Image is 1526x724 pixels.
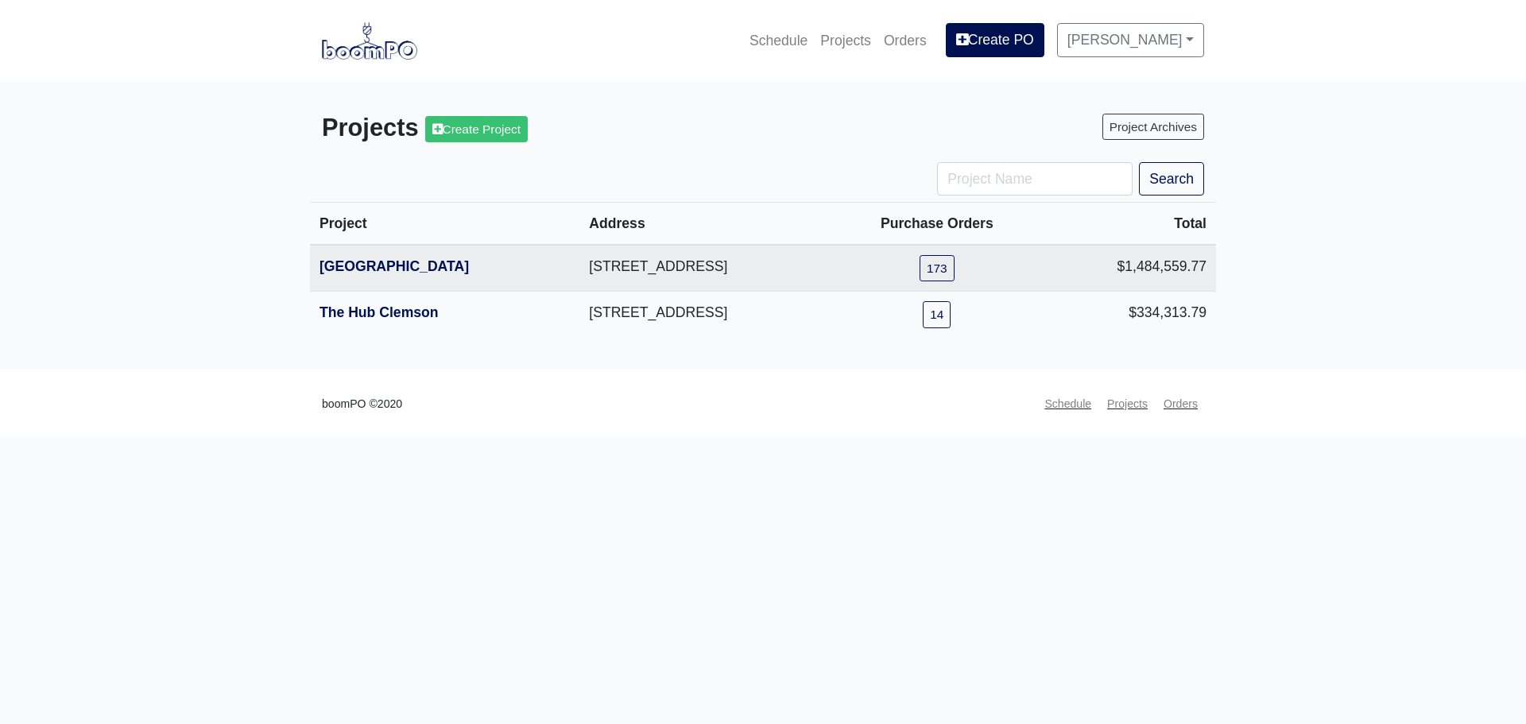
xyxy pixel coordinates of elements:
[579,203,831,246] th: Address
[814,23,877,58] a: Projects
[1043,245,1216,292] td: $1,484,559.77
[1043,203,1216,246] th: Total
[1102,114,1204,140] a: Project Archives
[946,23,1044,56] a: Create PO
[310,203,579,246] th: Project
[1038,389,1098,420] a: Schedule
[579,292,831,338] td: [STREET_ADDRESS]
[1057,23,1204,56] a: [PERSON_NAME]
[425,116,528,142] a: Create Project
[937,162,1133,196] input: Project Name
[320,258,469,274] a: [GEOGRAPHIC_DATA]
[322,22,417,59] img: boomPO
[320,304,439,320] a: The Hub Clemson
[579,245,831,292] td: [STREET_ADDRESS]
[1139,162,1204,196] button: Search
[322,395,402,413] small: boomPO ©2020
[923,301,951,327] a: 14
[743,23,814,58] a: Schedule
[1101,389,1154,420] a: Projects
[1157,389,1204,420] a: Orders
[877,23,933,58] a: Orders
[831,203,1042,246] th: Purchase Orders
[322,114,751,143] h3: Projects
[1043,292,1216,338] td: $334,313.79
[920,255,955,281] a: 173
